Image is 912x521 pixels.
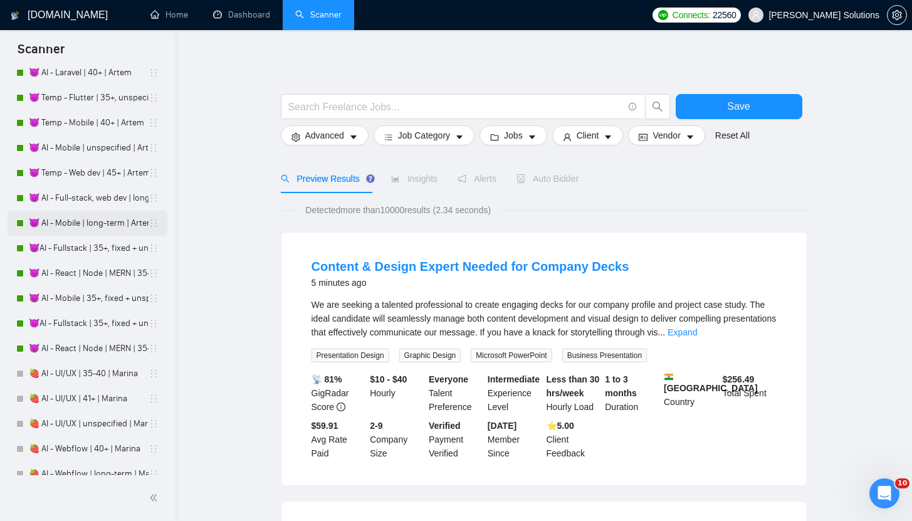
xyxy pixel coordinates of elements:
div: Tooltip anchor [365,173,376,184]
span: setting [291,132,300,142]
a: setting [887,10,907,20]
span: folder [490,132,499,142]
span: holder [149,118,159,128]
span: holder [149,68,159,78]
span: Client [577,129,599,142]
a: 😈 Temp - Mobile | 40+ | Artem [29,110,149,135]
a: Reset All [715,129,750,142]
div: Duration [602,372,661,414]
a: 😈AI - Fullstack | 35+, fixed + unsp (expert)| Artem [29,311,149,336]
img: logo [11,6,19,26]
li: 😈 Temp - Flutter | 35+, unspecified | Artem [8,85,167,110]
span: Alerts [458,174,496,184]
li: 😈 AI - Full-stack, web dev | long-term | Artem [8,186,167,211]
b: $10 - $40 [370,374,407,384]
span: search [646,101,669,112]
div: Country [661,372,720,414]
span: holder [149,369,159,379]
button: barsJob Categorycaret-down [374,125,474,145]
a: 🍓 AI - UI/UX | 41+ | Marina [29,386,149,411]
div: GigRadar Score [309,372,368,414]
li: 🍓 AI - UI/UX | 41+ | Marina [8,386,167,411]
a: 😈 AI - React | Node | MERN | 35+, fixed + unspec (large-size comp) | Artem [29,261,149,286]
div: Avg Rate Paid [309,419,368,460]
b: $ 256.49 [723,374,755,384]
b: 2-9 [370,421,382,431]
span: Microsoft PowerPoint [471,349,552,362]
li: 😈 AI - Mobile | unspecified | Artem [8,135,167,161]
span: robot [516,174,525,183]
span: Graphic Design [399,349,461,362]
span: Jobs [504,129,523,142]
div: We are seeking a talented professional to create engaging decks for our company profile and proje... [312,298,777,339]
div: Company Size [367,419,426,460]
b: $59.91 [312,421,338,431]
b: Intermediate [488,374,540,384]
a: 😈 AI - Mobile | 35+, fixed + unspec (large-size comp) | Artem [29,286,149,311]
b: Verified [429,421,461,431]
a: 😈 AI - Mobile | unspecified | Artem [29,135,149,161]
a: dashboardDashboard [213,9,270,20]
span: Job Category [398,129,450,142]
span: holder [149,93,159,103]
span: Insights [391,174,438,184]
a: 😈 Temp - Flutter | 35+, unspecified | Artem [29,85,149,110]
span: bars [384,132,393,142]
span: We are seeking a talented professional to create engaging decks for our company profile and proje... [312,300,777,337]
span: idcard [639,132,647,142]
span: Advanced [305,129,344,142]
span: holder [149,444,159,454]
span: Scanner [8,40,75,66]
span: user [752,11,760,19]
li: 🍓 AI - Webflow | long-term | Marina [8,461,167,487]
iframe: Intercom live chat [869,478,899,508]
li: 😈 Temp - Mobile | 40+ | Artem [8,110,167,135]
a: 😈 AI - Laravel | 40+ | Artem [29,60,149,85]
span: holder [149,218,159,228]
span: holder [149,318,159,329]
img: upwork-logo.png [658,10,668,20]
span: Vendor [653,129,680,142]
span: Save [727,98,750,114]
b: Less than 30 hrs/week [547,374,600,398]
button: setting [887,5,907,25]
b: 1 to 3 months [605,374,637,398]
span: Preview Results [281,174,371,184]
li: 😈 AI - Laravel | 40+ | Artem [8,60,167,85]
div: Member Since [485,419,544,460]
a: Content & Design Expert Needed for Company Decks [312,260,629,273]
span: ... [658,327,666,337]
div: Talent Preference [426,372,485,414]
a: 🍓 AI - Webflow | 40+ | Marina [29,436,149,461]
b: [DATE] [488,421,516,431]
span: holder [149,293,159,303]
span: setting [888,10,906,20]
span: holder [149,344,159,354]
a: 😈 AI - Mobile | long-term | Artem [29,211,149,236]
li: 🍓 AI - UI/UX | unspecified | Marina [8,411,167,436]
img: 🇮🇳 [664,372,673,381]
span: holder [149,419,159,429]
div: Experience Level [485,372,544,414]
li: 😈 Temp - Web dev | 45+ | Artem [8,161,167,186]
a: 😈 Temp - Web dev | 45+ | Artem [29,161,149,186]
span: 22560 [713,8,736,22]
span: holder [149,469,159,479]
a: 🍓 AI - UI/UX | unspecified | Marina [29,411,149,436]
div: Hourly Load [544,372,603,414]
span: holder [149,268,159,278]
li: 😈 AI - Mobile | long-term | Artem [8,211,167,236]
button: folderJobscaret-down [480,125,547,145]
div: Hourly [367,372,426,414]
a: homeHome [150,9,188,20]
span: caret-down [604,132,612,142]
li: 😈 AI - React | Node | MERN | 35+, fixed + unspec (large-size comp) | Artem [8,261,167,286]
span: info-circle [337,403,345,411]
button: userClientcaret-down [552,125,624,145]
li: 😈AI - Fullstack | 35+, fixed + unsp (large-size comp)| Artem [8,236,167,261]
span: holder [149,143,159,153]
a: 😈 AI - Full-stack, web dev | long-term | Artem [29,186,149,211]
span: Detected more than 10000 results (2.34 seconds) [296,203,500,217]
div: Client Feedback [544,419,603,460]
span: info-circle [629,103,637,111]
